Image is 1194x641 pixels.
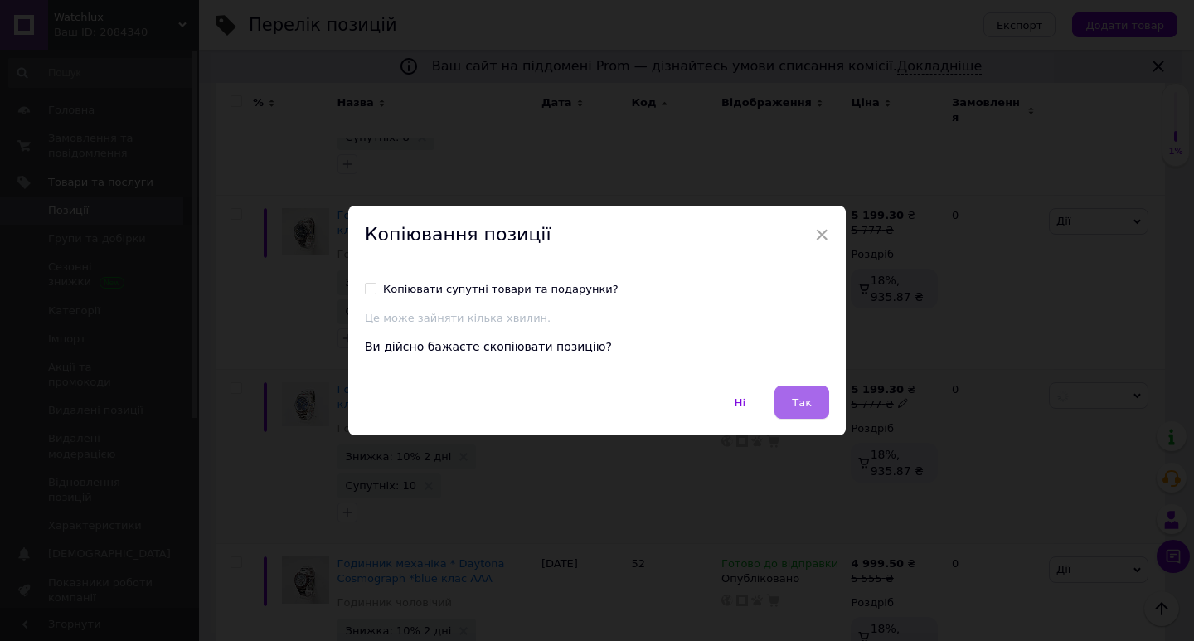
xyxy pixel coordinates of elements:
div: Копіювати супутні товари та подарунки? [383,282,619,297]
span: Це може зайняти кілька хвилин. [365,312,551,324]
button: Так [774,386,829,419]
span: Копіювання позиції [365,224,551,245]
span: Так [792,396,812,409]
span: × [814,221,829,249]
div: Ви дійсно бажаєте скопіювати позицію? [365,339,829,356]
button: Ні [717,386,763,419]
span: Ні [735,396,745,409]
